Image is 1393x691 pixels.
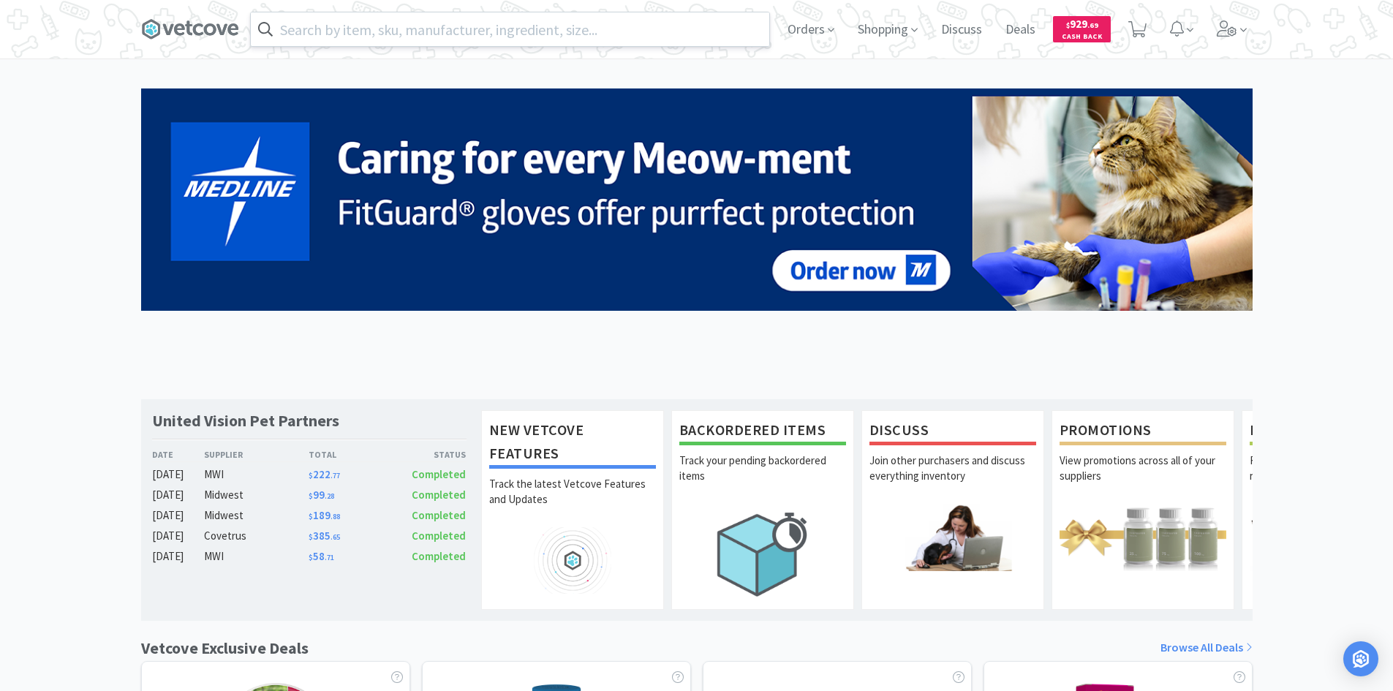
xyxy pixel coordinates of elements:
[412,508,466,522] span: Completed
[1062,33,1102,42] span: Cash Back
[152,410,339,431] h1: United Vision Pet Partners
[152,486,467,504] a: [DATE]Midwest$99.28Completed
[1160,638,1253,657] a: Browse All Deals
[309,471,313,480] span: $
[204,486,309,504] div: Midwest
[309,512,313,521] span: $
[309,467,340,481] span: 222
[331,512,340,521] span: . 88
[679,504,846,604] img: hero_backorders.png
[1066,20,1070,30] span: $
[1066,17,1098,31] span: 929
[204,507,309,524] div: Midwest
[141,88,1253,311] img: 5b85490d2c9a43ef9873369d65f5cc4c_481.png
[325,491,334,501] span: . 28
[152,466,467,483] a: [DATE]MWI$222.77Completed
[412,488,466,502] span: Completed
[1052,410,1234,609] a: PromotionsView promotions across all of your suppliers
[204,548,309,565] div: MWI
[309,529,340,543] span: 385
[388,448,467,461] div: Status
[331,532,340,542] span: . 65
[1060,453,1226,504] p: View promotions across all of your suppliers
[671,410,854,609] a: Backordered ItemsTrack your pending backordered items
[152,486,205,504] div: [DATE]
[152,507,467,524] a: [DATE]Midwest$189.88Completed
[489,527,656,594] img: hero_feature_roadmap.png
[1343,641,1378,676] div: Open Intercom Messenger
[309,549,334,563] span: 58
[489,476,656,527] p: Track the latest Vetcove Features and Updates
[152,507,205,524] div: [DATE]
[1087,20,1098,30] span: . 69
[679,418,846,445] h1: Backordered Items
[152,466,205,483] div: [DATE]
[309,553,313,562] span: $
[309,448,388,461] div: Total
[204,448,309,461] div: Supplier
[869,453,1036,504] p: Join other purchasers and discuss everything inventory
[861,410,1044,609] a: DiscussJoin other purchasers and discuss everything inventory
[1060,504,1226,570] img: hero_promotions.png
[1053,10,1111,49] a: $929.69Cash Back
[152,548,467,565] a: [DATE]MWI$58.71Completed
[1060,418,1226,445] h1: Promotions
[309,488,334,502] span: 99
[412,467,466,481] span: Completed
[935,23,988,37] a: Discuss
[489,418,656,469] h1: New Vetcove Features
[869,504,1036,570] img: hero_discuss.png
[309,508,340,522] span: 189
[152,548,205,565] div: [DATE]
[1000,23,1041,37] a: Deals
[141,635,309,661] h1: Vetcove Exclusive Deals
[152,527,205,545] div: [DATE]
[325,553,334,562] span: . 71
[204,466,309,483] div: MWI
[481,410,664,609] a: New Vetcove FeaturesTrack the latest Vetcove Features and Updates
[152,448,205,461] div: Date
[869,418,1036,445] h1: Discuss
[309,491,313,501] span: $
[331,471,340,480] span: . 77
[679,453,846,504] p: Track your pending backordered items
[412,549,466,563] span: Completed
[412,529,466,543] span: Completed
[309,532,313,542] span: $
[204,527,309,545] div: Covetrus
[251,12,769,46] input: Search by item, sku, manufacturer, ingredient, size...
[152,527,467,545] a: [DATE]Covetrus$385.65Completed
